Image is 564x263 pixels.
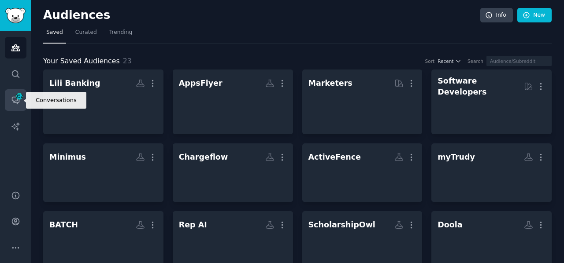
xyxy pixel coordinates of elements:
[15,93,23,99] span: 352
[109,29,132,37] span: Trending
[173,143,293,202] a: Chargeflow
[438,58,461,64] button: Recent
[468,58,483,64] div: Search
[43,56,120,67] span: Your Saved Audiences
[173,69,293,134] a: AppsFlyer
[179,78,223,89] div: AppsFlyer
[72,26,100,44] a: Curated
[43,143,163,202] a: Minimus
[43,69,163,134] a: Lili Banking
[308,78,352,89] div: Marketers
[302,69,423,134] a: Marketers
[431,143,552,202] a: myTrudy
[308,219,375,230] div: ScholarshipOwl
[123,57,132,65] span: 23
[179,152,228,163] div: Chargeflow
[43,26,66,44] a: Saved
[46,29,63,37] span: Saved
[49,78,100,89] div: Lili Banking
[49,152,86,163] div: Minimus
[517,8,552,23] a: New
[438,152,475,163] div: myTrudy
[438,58,453,64] span: Recent
[308,152,361,163] div: ActiveFence
[438,219,462,230] div: Doola
[486,56,552,66] input: Audience/Subreddit
[425,58,435,64] div: Sort
[75,29,97,37] span: Curated
[302,143,423,202] a: ActiveFence
[5,8,26,23] img: GummySearch logo
[438,76,524,97] div: Software Developers
[480,8,513,23] a: Info
[43,8,480,22] h2: Audiences
[49,219,78,230] div: BATCH
[431,69,552,134] a: Software Developers
[5,89,26,111] a: 352
[106,26,135,44] a: Trending
[179,219,207,230] div: Rep AI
